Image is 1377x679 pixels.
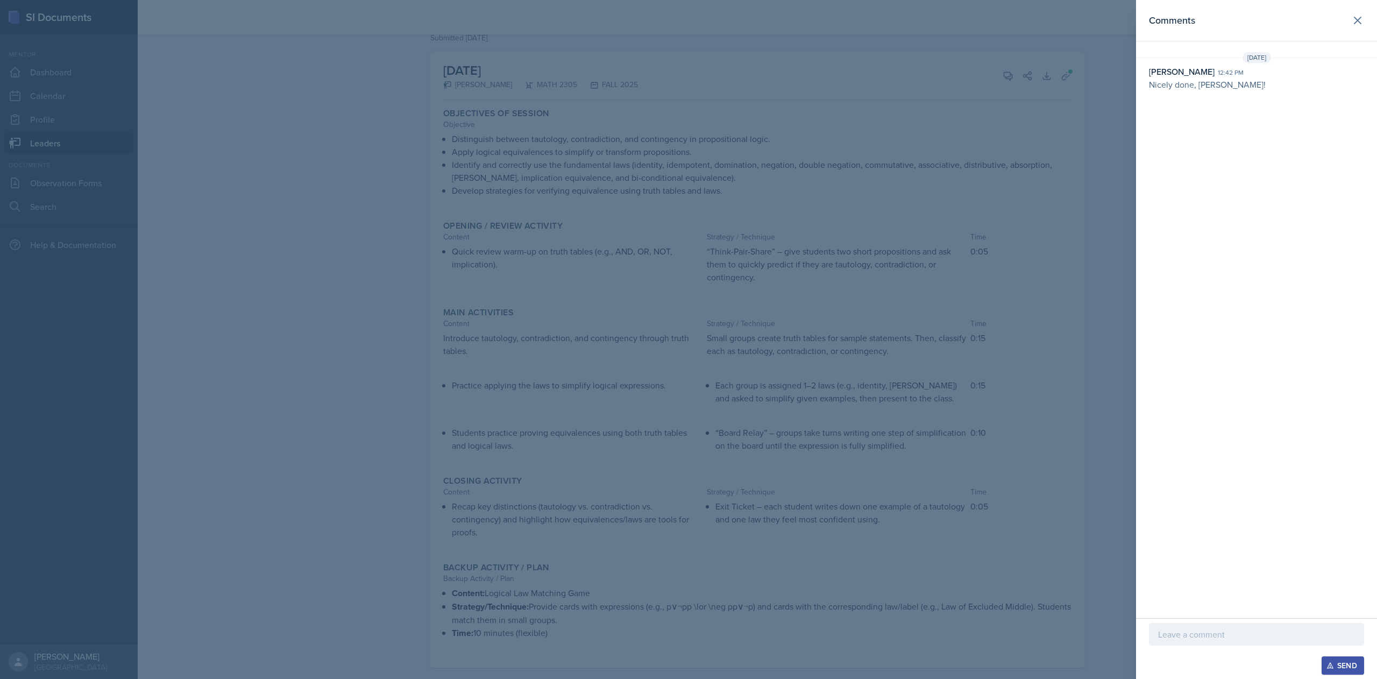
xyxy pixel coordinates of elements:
[1149,13,1195,28] h2: Comments
[1149,78,1364,91] p: Nicely done, [PERSON_NAME]!
[1322,656,1364,675] button: Send
[1218,68,1244,77] div: 12:42 pm
[1329,661,1357,670] div: Send
[1243,52,1271,63] span: [DATE]
[1149,65,1215,78] div: [PERSON_NAME]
